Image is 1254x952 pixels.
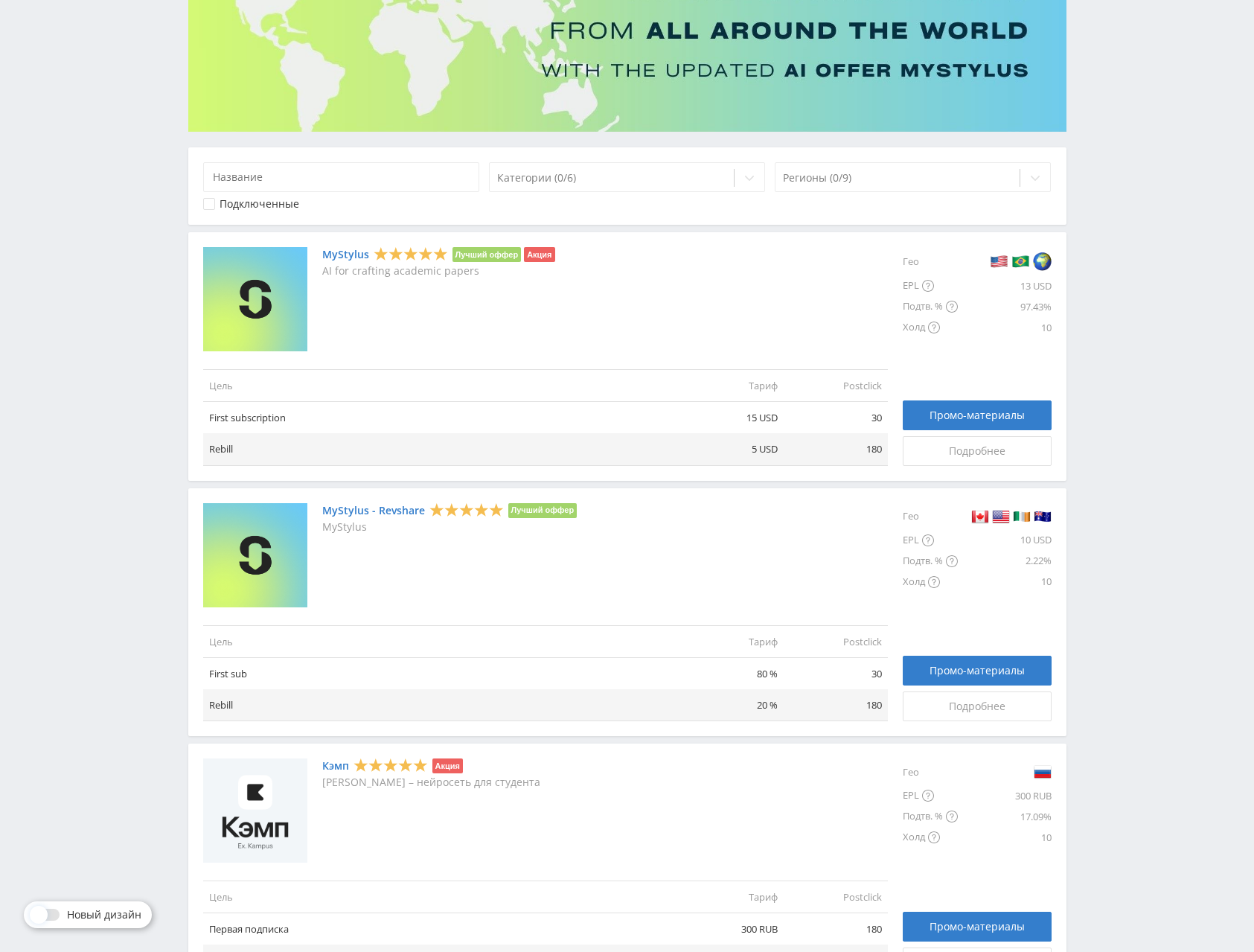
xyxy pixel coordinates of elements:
td: 180 [784,913,888,945]
div: Гео [903,247,958,275]
div: 13 USD [958,275,1052,296]
td: Цель [203,369,679,401]
a: Подробнее [903,436,1052,466]
td: 80 % [679,657,784,689]
td: Цель [203,625,679,657]
td: Тариф [679,881,784,913]
p: AI for crafting academic papers [322,265,555,277]
div: Подключенные [220,198,299,210]
td: 15 USD [679,402,784,434]
img: MyStylus [203,247,307,351]
div: EPL [903,785,958,806]
div: 10 [958,572,1052,592]
a: Промо-материалы [903,400,1052,430]
td: Rebill [203,433,679,465]
span: Промо-материалы [930,409,1025,421]
input: Название [203,162,480,192]
td: Тариф [679,369,784,401]
img: MyStylus - Revshare [203,503,307,607]
td: Цель [203,881,679,913]
li: Акция [524,247,554,262]
div: 10 [958,317,1052,338]
td: 20 % [679,689,784,721]
div: Подтв. % [903,551,958,572]
div: 10 USD [958,530,1052,551]
div: Подтв. % [903,296,958,317]
div: 17.09% [958,806,1052,827]
td: Rebill [203,689,679,721]
td: 30 [784,402,888,434]
li: Лучший оффер [452,247,522,262]
td: 180 [784,689,888,721]
td: 30 [784,657,888,689]
a: Промо-материалы [903,912,1052,942]
td: 5 USD [679,433,784,465]
span: Новый дизайн [67,909,141,921]
div: 10 [958,827,1052,848]
a: MyStylus [322,249,369,261]
img: Кэмп [203,758,307,863]
div: EPL [903,530,958,551]
div: 5 Stars [374,246,448,262]
li: Акция [432,758,463,773]
td: Postclick [784,625,888,657]
td: Первая подписка [203,913,679,945]
div: 5 Stars [429,502,504,517]
a: MyStylus - Revshare [322,505,425,517]
div: Гео [903,758,958,785]
div: 97.43% [958,296,1052,317]
span: Промо-материалы [930,665,1025,677]
a: Подробнее [903,691,1052,721]
div: 5 Stars [354,758,428,773]
td: 300 RUB [679,913,784,945]
div: EPL [903,275,958,296]
li: Лучший оффер [508,503,578,518]
span: Промо-материалы [930,921,1025,933]
div: Гео [903,503,958,530]
div: 2.22% [958,551,1052,572]
td: Тариф [679,625,784,657]
div: Подтв. % [903,806,958,827]
span: Подробнее [949,445,1005,457]
td: First subscription [203,402,679,434]
p: [PERSON_NAME] – нейросеть для студента [322,776,540,788]
p: MyStylus [322,521,578,533]
div: Холд [903,317,958,338]
a: Кэмп [322,760,349,772]
div: Холд [903,827,958,848]
div: Холд [903,572,958,592]
div: 300 RUB [958,785,1052,806]
a: Промо-материалы [903,656,1052,686]
td: Postclick [784,369,888,401]
span: Подробнее [949,700,1005,712]
td: Postclick [784,881,888,913]
td: 180 [784,433,888,465]
td: First sub [203,657,679,689]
